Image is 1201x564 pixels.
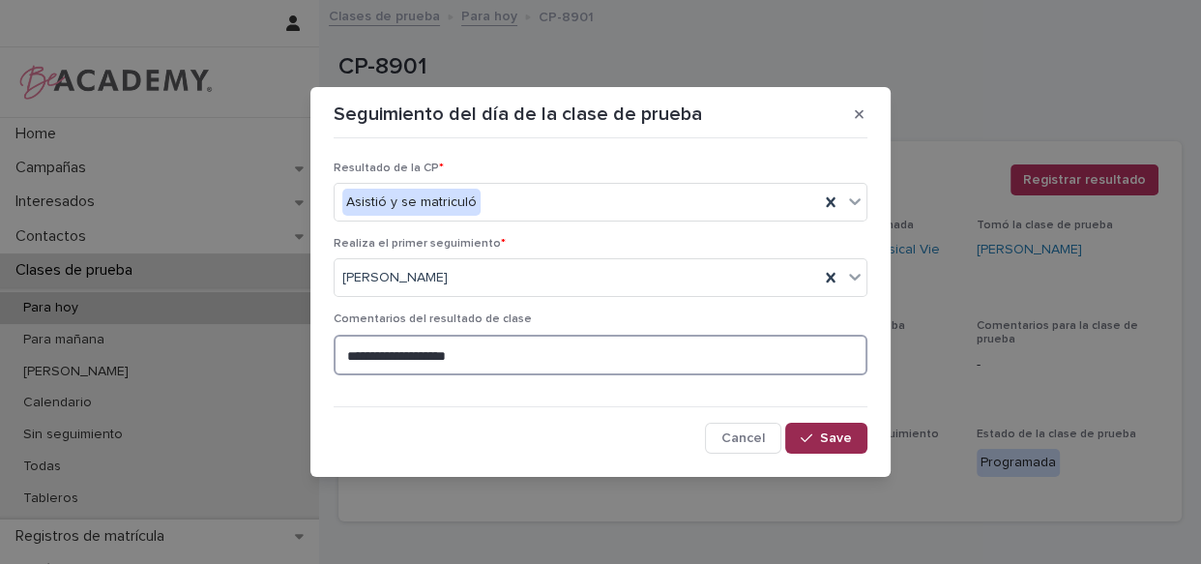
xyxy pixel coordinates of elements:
[705,423,781,454] button: Cancel
[334,103,702,126] p: Seguimiento del día de la clase de prueba
[342,189,481,217] div: Asistió y se matriculó
[785,423,867,454] button: Save
[721,431,765,445] span: Cancel
[820,431,852,445] span: Save
[334,238,506,250] span: Realiza el primer seguimiento
[334,163,444,174] span: Resultado de la CP
[342,268,448,288] span: [PERSON_NAME]
[334,313,532,325] span: Comentarios del resultado de clase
